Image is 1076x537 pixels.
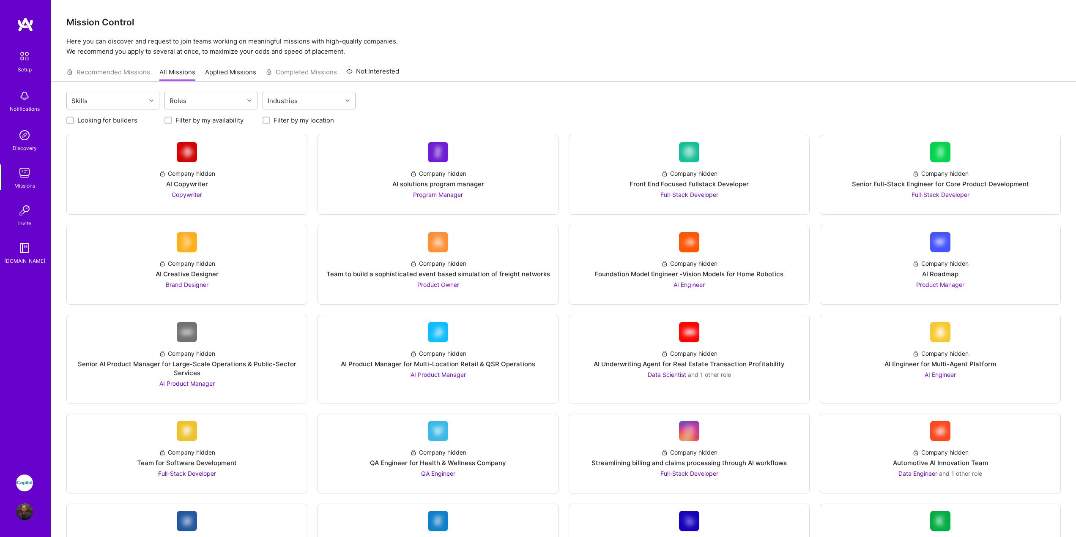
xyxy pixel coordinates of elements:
[177,421,197,441] img: Company Logo
[18,65,32,74] div: Setup
[159,68,195,82] a: All Missions
[16,164,33,181] img: teamwork
[166,180,208,188] div: AI Copywriter
[10,104,40,113] div: Notifications
[77,116,137,125] label: Looking for builders
[410,349,466,358] div: Company hidden
[325,421,551,486] a: Company LogoCompany hiddenQA Engineer for Health & Wellness CompanyQA Engineer
[16,240,33,256] img: guide book
[898,470,937,477] span: Data Engineer
[69,95,90,107] div: Skills
[159,349,215,358] div: Company hidden
[827,421,1054,486] a: Company LogoCompany hiddenAutomotive AI Innovation TeamData Engineer and 1 other role
[177,511,197,531] img: Company Logo
[205,68,256,82] a: Applied Missions
[630,180,749,188] div: Front End Focused Fullstack Developer
[167,95,189,107] div: Roles
[74,232,300,297] a: Company LogoCompany hiddenAI Creative DesignerBrand Designer
[912,349,969,358] div: Company hidden
[149,98,153,103] i: icon Chevron
[912,191,969,198] span: Full-Stack Developer
[14,181,35,190] div: Missions
[156,270,219,278] div: AI Creative Designer
[428,142,448,162] img: Company Logo
[325,322,551,396] a: Company LogoCompany hiddenAI Product Manager for Multi-Location Retail & QSR OperationsAI Product...
[661,349,717,358] div: Company hidden
[74,421,300,486] a: Company LogoCompany hiddenTeam for Software DevelopmentFull-Stack Developer
[930,421,950,441] img: Company Logo
[428,421,448,441] img: Company Logo
[14,474,35,491] a: iCapital: Building an Alternative Investment Marketplace
[413,191,463,198] span: Program Manager
[410,448,466,457] div: Company hidden
[594,360,785,368] div: AI Underwriting Agent for Real Estate Transaction Profitability
[159,448,215,457] div: Company hidden
[660,470,718,477] span: Full-Stack Developer
[939,470,982,477] span: and 1 other role
[576,232,802,297] a: Company LogoCompany hiddenFoundation Model Engineer -Vision Models for Home RoboticsAI Engineer
[14,503,35,520] a: User Avatar
[912,259,969,268] div: Company hidden
[912,448,969,457] div: Company hidden
[177,232,197,252] img: Company Logo
[576,322,802,396] a: Company LogoCompany hiddenAI Underwriting Agent for Real Estate Transaction ProfitabilityData Sci...
[18,219,31,228] div: Invite
[325,232,551,297] a: Company LogoCompany hiddenTeam to build a sophisticated event based simulation of freight network...
[74,142,300,207] a: Company LogoCompany hiddenAI CopywriterCopywriter
[930,142,950,162] img: Company Logo
[674,281,705,288] span: AI Engineer
[341,360,535,368] div: AI Product Manager for Multi-Location Retail & QSR Operations
[591,458,787,467] div: Streamlining billing and claims processing through AI workflows
[370,458,506,467] div: QA Engineer for Health & Wellness Company
[158,470,216,477] span: Full-Stack Developer
[175,116,244,125] label: Filter by my availability
[421,470,455,477] span: QA Engineer
[266,95,300,107] div: Industries
[411,371,466,378] span: AI Product Manager
[16,202,33,219] img: Invite
[66,17,1061,27] h3: Mission Control
[392,180,484,188] div: AI solutions program manager
[893,458,988,467] div: Automotive AI Innovation Team
[661,169,717,178] div: Company hidden
[326,270,550,278] div: Team to build a sophisticated event based simulation of freight networks
[137,458,237,467] div: Team for Software Development
[679,511,699,531] img: Company Logo
[679,421,699,441] img: Company Logo
[13,144,37,153] div: Discovery
[159,380,215,387] span: AI Product Manager
[922,270,958,278] div: AI Roadmap
[172,191,202,198] span: Copywriter
[159,259,215,268] div: Company hidden
[916,281,964,288] span: Product Manager
[66,36,1061,57] p: Here you can discover and request to join teams working on meaningful missions with high-quality ...
[16,87,33,104] img: bell
[166,281,208,288] span: Brand Designer
[410,169,466,178] div: Company hidden
[688,371,731,378] span: and 1 other role
[679,142,699,162] img: Company Logo
[852,180,1029,188] div: Senior Full-Stack Engineer for Core Product Development
[827,232,1054,297] a: Company LogoCompany hiddenAI RoadmapProduct Manager
[177,322,197,342] img: Company Logo
[274,116,334,125] label: Filter by my location
[884,360,996,368] div: AI Engineer for Multi-Agent Platform
[930,232,950,252] img: Company Logo
[16,127,33,144] img: discovery
[661,448,717,457] div: Company hidden
[925,371,956,378] span: AI Engineer
[930,322,950,342] img: Company Logo
[410,259,466,268] div: Company hidden
[4,256,45,265] div: [DOMAIN_NAME]
[16,503,33,520] img: User Avatar
[177,142,197,162] img: Company Logo
[74,322,300,396] a: Company LogoCompany hiddenSenior AI Product Manager for Large-Scale Operations & Public-Sector Se...
[595,270,783,278] div: Foundation Model Engineer -Vision Models for Home Robotics
[660,191,718,198] span: Full-Stack Developer
[827,142,1054,207] a: Company LogoCompany hiddenSenior Full-Stack Engineer for Core Product DevelopmentFull-Stack Devel...
[74,360,300,377] div: Senior AI Product Manager for Large-Scale Operations & Public-Sector Services
[428,322,448,342] img: Company Logo
[325,142,551,207] a: Company LogoCompany hiddenAI solutions program managerProgram Manager
[827,322,1054,396] a: Company LogoCompany hiddenAI Engineer for Multi-Agent PlatformAI Engineer
[16,474,33,491] img: iCapital: Building an Alternative Investment Marketplace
